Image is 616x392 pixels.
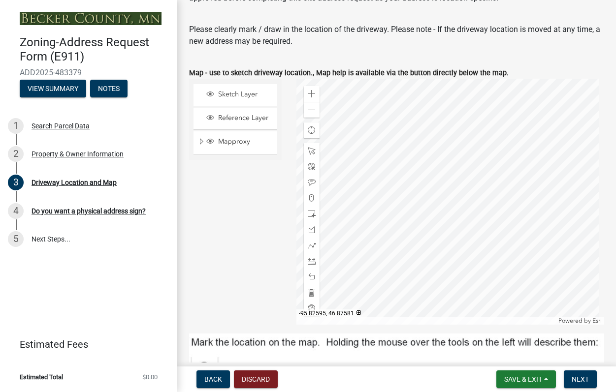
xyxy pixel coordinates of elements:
[8,203,24,219] div: 4
[32,122,90,129] div: Search Parcel Data
[20,85,86,93] wm-modal-confirm: Summary
[205,137,274,147] div: Mapproxy
[8,231,24,247] div: 5
[32,179,117,186] div: Driveway Location and Map
[189,24,604,47] div: Please clearly mark / draw in the location of the driveway. Please note - If the driveway locatio...
[20,12,162,25] img: Becker County, Minnesota
[20,374,63,380] span: Estimated Total
[216,137,274,146] span: Mapproxy
[194,84,277,106] li: Sketch Layer
[304,102,320,118] div: Zoom out
[496,370,556,388] button: Save & Exit
[189,70,509,77] label: Map - use to sketch driveway location., Map help is available via the button directly below the map.
[564,370,597,388] button: Next
[20,35,169,64] h4: Zoning-Address Request Form (E911)
[194,131,277,154] li: Mapproxy
[20,68,158,77] span: ADD2025-483379
[304,122,320,138] div: Find my location
[194,108,277,130] li: Reference Layer
[592,317,602,324] a: Esri
[32,208,146,214] div: Do you want a physical address sign?
[572,375,589,383] span: Next
[205,114,274,123] div: Reference Layer
[556,317,604,325] div: Powered by
[90,85,128,93] wm-modal-confirm: Notes
[504,375,542,383] span: Save & Exit
[193,82,278,157] ul: Layer List
[8,118,24,134] div: 1
[197,137,205,148] span: Expand
[304,86,320,102] div: Zoom in
[32,151,124,157] div: Property & Owner Information
[8,334,162,354] a: Estimated Fees
[90,80,128,97] button: Notes
[216,114,274,122] span: Reference Layer
[142,374,158,380] span: $0.00
[205,90,274,100] div: Sketch Layer
[8,175,24,190] div: 3
[20,80,86,97] button: View Summary
[196,370,230,388] button: Back
[204,375,222,383] span: Back
[234,370,278,388] button: Discard
[8,146,24,162] div: 2
[216,90,274,99] span: Sketch Layer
